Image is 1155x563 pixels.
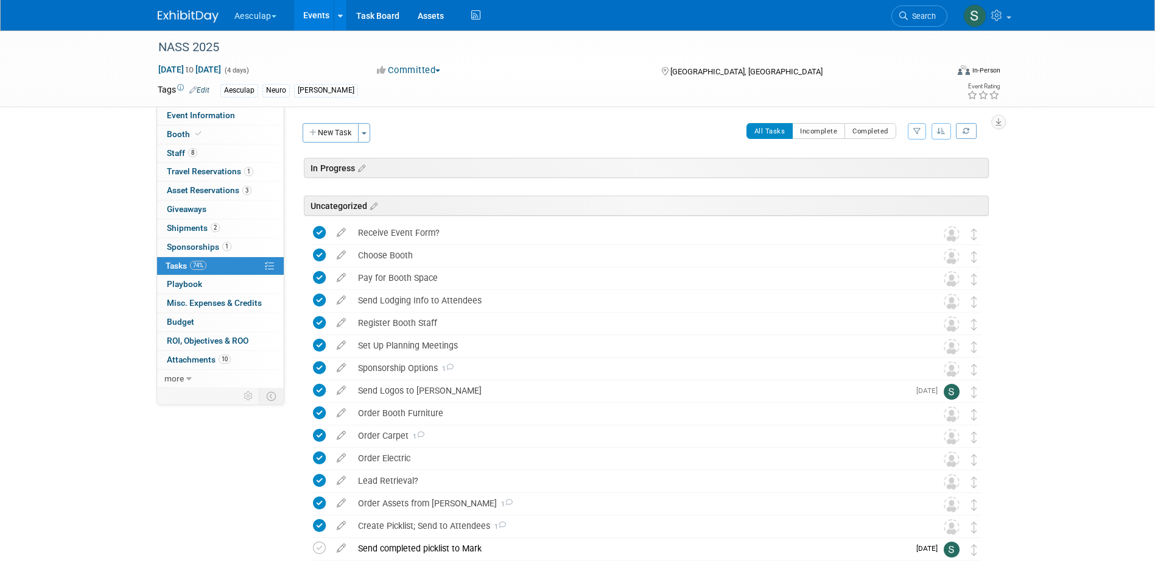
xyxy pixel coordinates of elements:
div: Pay for Booth Space [352,267,919,288]
img: ExhibitDay [158,10,219,23]
div: Order Assets from [PERSON_NAME] [352,493,919,514]
img: Unassigned [944,294,960,310]
span: Event Information [167,110,235,120]
i: Move task [971,431,977,443]
span: 1 [497,500,513,508]
span: Travel Reservations [167,166,253,176]
a: edit [331,385,352,396]
div: Register Booth Staff [352,313,919,333]
a: edit [331,430,352,441]
div: Uncategorized [304,196,989,216]
img: Unassigned [944,271,960,287]
td: Personalize Event Tab Strip [238,388,259,404]
img: Sara Hurson [944,384,960,400]
div: Send completed picklist to Mark [352,538,909,559]
i: Move task [971,364,977,375]
span: Staff [167,148,197,158]
div: Order Booth Furniture [352,403,919,423]
div: Sponsorship Options [352,358,919,378]
button: Incomplete [792,123,845,139]
span: 1 [490,523,506,531]
a: edit [331,227,352,238]
button: All Tasks [746,123,793,139]
span: Sponsorships [167,242,231,252]
i: Booth reservation complete [195,130,202,137]
a: Sponsorships1 [157,238,284,257]
div: Event Format [876,63,1001,82]
div: Aesculap [220,84,258,97]
td: Toggle Event Tabs [259,388,284,404]
span: more [164,374,184,383]
a: edit [331,340,352,351]
a: Misc. Expenses & Credits [157,294,284,313]
a: Search [891,5,947,27]
div: In Progress [304,158,989,178]
span: to [184,65,195,74]
a: Booth [157,126,284,144]
img: Sara Hurson [944,542,960,558]
img: Unassigned [944,474,960,490]
div: Order Electric [352,448,919,469]
i: Move task [971,522,977,533]
a: ROI, Objectives & ROO [157,332,284,350]
a: edit [331,453,352,464]
i: Move task [971,409,977,420]
a: Tasks74% [157,257,284,275]
a: Asset Reservations3 [157,182,284,200]
a: edit [331,317,352,328]
span: ROI, Objectives & ROO [167,336,248,345]
i: Move task [971,544,977,556]
span: 74% [190,261,206,270]
a: Budget [157,313,284,331]
div: [PERSON_NAME] [294,84,358,97]
i: Move task [971,386,977,398]
span: 1 [409,433,424,441]
a: Attachments10 [157,351,284,369]
span: [DATE] [DATE] [158,64,222,75]
span: Giveaways [167,204,206,214]
span: [GEOGRAPHIC_DATA], [GEOGRAPHIC_DATA] [670,67,823,76]
span: (4 days) [223,66,249,74]
div: Send Logos to [PERSON_NAME] [352,380,909,401]
img: Unassigned [944,429,960,445]
span: Attachments [167,355,231,364]
a: more [157,370,284,388]
a: Edit sections [367,199,377,211]
a: Refresh [956,123,977,139]
img: Unassigned [944,406,960,422]
a: edit [331,363,352,374]
img: Unassigned [944,249,960,264]
i: Move task [971,341,977,353]
i: Move task [971,251,977,263]
a: Shipments2 [157,219,284,238]
i: Move task [971,476,977,488]
div: Neuro [262,84,290,97]
div: Set Up Planning Meetings [352,335,919,356]
span: 3 [242,186,251,195]
img: Unassigned [944,339,960,355]
a: edit [331,295,352,306]
span: Asset Reservations [167,185,251,195]
span: 1 [438,365,454,373]
a: edit [331,272,352,283]
a: Event Information [157,107,284,125]
span: Booth [167,129,204,139]
img: Unassigned [944,361,960,377]
img: Format-Inperson.png [958,65,970,75]
div: Lead Retrieval? [352,470,919,491]
i: Move task [971,228,977,240]
a: edit [331,250,352,261]
i: Move task [971,274,977,285]
button: New Task [303,123,359,143]
a: edit [331,408,352,419]
a: Playbook [157,275,284,294]
button: Completed [844,123,896,139]
span: Playbook [167,279,202,289]
div: In-Person [972,66,1000,75]
td: Tags [158,83,209,97]
img: Unassigned [944,226,960,242]
a: edit [331,475,352,486]
span: 8 [188,148,197,157]
div: Choose Booth [352,245,919,266]
button: Committed [373,64,445,77]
